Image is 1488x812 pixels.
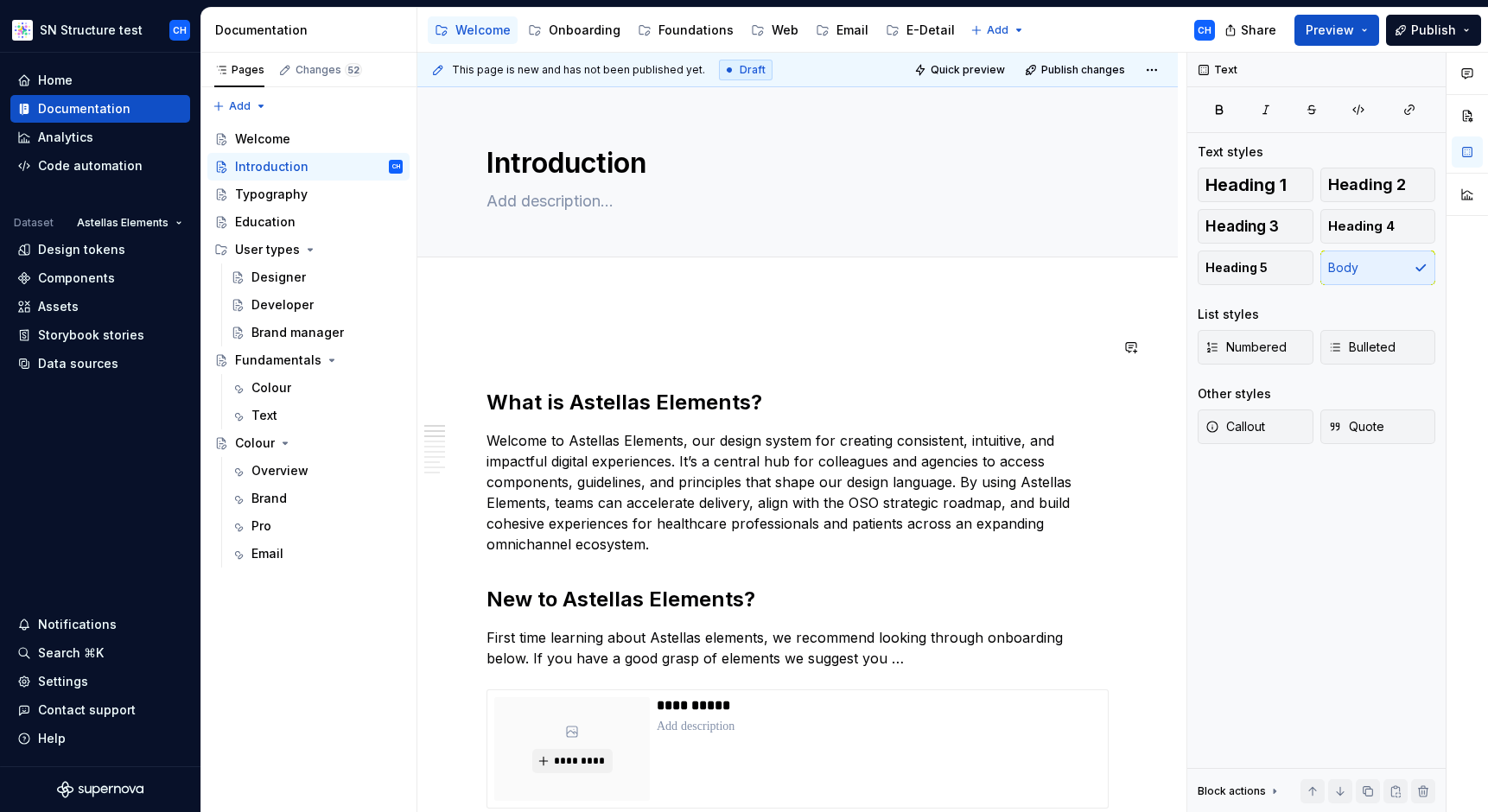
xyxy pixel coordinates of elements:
button: Heading 2 [1320,168,1436,202]
a: Overview [224,457,410,485]
a: Fundamentals [207,346,410,374]
button: Astellas Elements [69,211,190,235]
span: Draft [740,63,766,77]
button: Heading 4 [1320,209,1436,244]
a: Design tokens [10,236,190,263]
button: Quick preview [909,58,1013,82]
svg: Supernova Logo [57,781,143,798]
img: b2369ad3-f38c-46c1-b2a2-f2452fdbdcd2.png [12,20,33,41]
span: Numbered [1205,339,1287,356]
a: Brand manager [224,319,410,346]
button: Publish [1386,15,1481,46]
span: Quote [1328,418,1384,435]
a: Designer [224,263,410,291]
button: Publish changes [1020,58,1133,82]
a: Colour [207,429,410,457]
a: Analytics [10,124,190,151]
button: Share [1216,15,1288,46]
div: Code automation [38,157,143,174]
span: Heading 2 [1328,176,1406,193]
button: Heading 1 [1198,168,1313,202]
span: Quick preview [931,63,1005,77]
div: Analytics [38,129,93,146]
a: Text [224,402,410,429]
div: User types [207,236,410,263]
div: Brand manager [251,324,344,341]
div: Search ⌘K [38,644,104,662]
div: Documentation [38,100,130,117]
a: Documentation [10,95,190,123]
div: Developer [251,296,314,314]
div: Design tokens [38,241,125,258]
span: Preview [1306,22,1354,39]
div: Components [38,270,115,287]
a: Pro [224,512,410,540]
button: Help [10,725,190,752]
h2: New to Astellas Elements? [486,586,1109,613]
div: E-Detail [906,22,955,39]
button: Heading 5 [1198,251,1313,285]
button: SN Structure testCH [3,11,197,48]
button: Callout [1198,409,1313,444]
a: Code automation [10,152,190,180]
div: Notifications [38,616,117,633]
div: Storybook stories [38,327,144,344]
a: Settings [10,668,190,695]
span: Publish changes [1041,63,1125,77]
span: 52 [345,63,362,77]
a: Welcome [428,16,518,44]
div: Welcome [455,22,511,39]
span: Heading 1 [1205,176,1287,193]
div: CH [173,23,187,37]
div: Pages [214,63,264,77]
a: Developer [224,291,410,319]
a: Storybook stories [10,321,190,349]
span: Heading 4 [1328,218,1395,235]
a: Foundations [631,16,741,44]
div: CH [392,158,400,175]
div: Email [251,545,283,562]
textarea: Introduction [483,143,1105,184]
div: Other styles [1198,385,1271,403]
div: Onboarding [549,22,620,39]
div: Changes [296,63,362,77]
a: Education [207,208,410,236]
div: Email [836,22,868,39]
button: Preview [1294,15,1379,46]
button: Notifications [10,611,190,638]
div: List styles [1198,306,1259,323]
a: Colour [224,374,410,402]
button: Numbered [1198,330,1313,365]
a: E-Detail [879,16,962,44]
button: Quote [1320,409,1436,444]
div: Designer [251,269,306,286]
a: Typography [207,181,410,208]
div: Page tree [207,125,410,568]
div: Introduction [235,158,308,175]
button: Contact support [10,696,190,724]
div: Education [235,213,296,231]
div: SN Structure test [40,22,143,39]
div: Dataset [14,216,54,230]
a: Welcome [207,125,410,153]
a: Data sources [10,350,190,377]
div: Help [38,730,66,747]
div: Home [38,72,73,89]
div: Documentation [215,22,410,39]
a: Home [10,67,190,94]
div: Settings [38,673,88,690]
button: Search ⌘K [10,639,190,667]
button: Add [207,94,272,118]
div: Colour [235,435,275,452]
div: Foundations [658,22,734,39]
div: Text styles [1198,143,1263,161]
span: Share [1241,22,1276,39]
button: Add [965,18,1030,42]
div: Data sources [38,355,118,372]
div: Overview [251,462,308,479]
span: Callout [1205,418,1265,435]
button: Heading 3 [1198,209,1313,244]
span: Bulleted [1328,339,1396,356]
div: Page tree [428,13,962,48]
